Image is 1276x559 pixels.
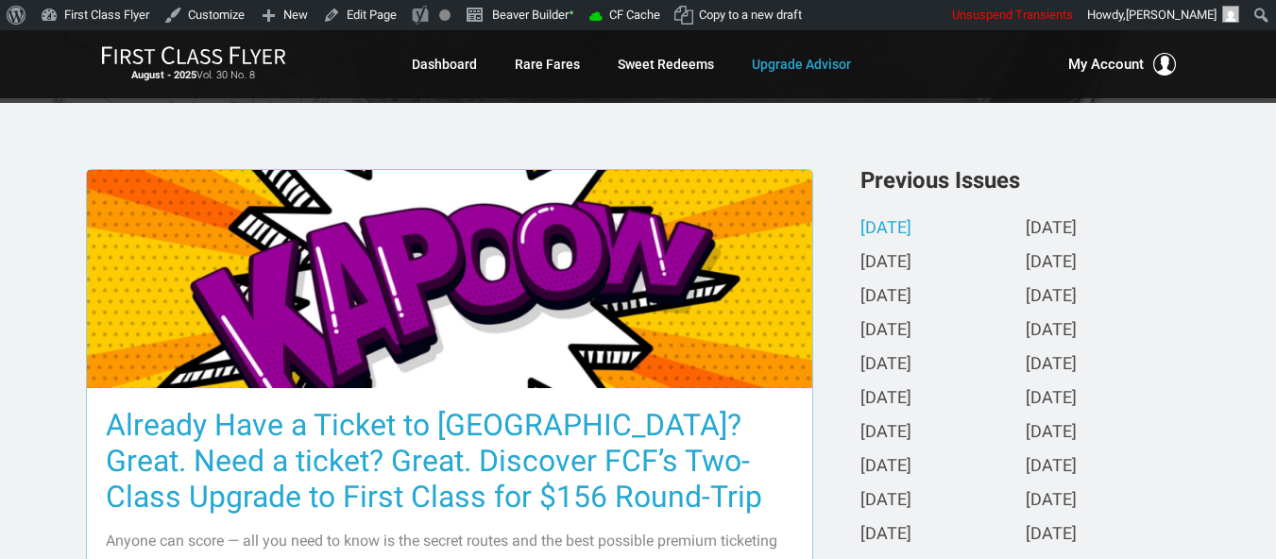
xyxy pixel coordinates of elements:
[1026,355,1077,375] a: [DATE]
[860,389,911,409] a: [DATE]
[131,69,196,81] strong: August - 2025
[106,407,793,515] h3: Already Have a Ticket to [GEOGRAPHIC_DATA]? Great. Need a ticket? Great. Discover FCF’s Two-Class...
[101,69,286,82] small: Vol. 30 No. 8
[1026,321,1077,341] a: [DATE]
[1026,389,1077,409] a: [DATE]
[569,3,574,23] span: •
[860,525,911,545] a: [DATE]
[101,45,286,83] a: First Class FlyerAugust - 2025Vol. 30 No. 8
[1026,491,1077,511] a: [DATE]
[860,321,911,341] a: [DATE]
[952,8,1073,22] span: Unsuspend Transients
[860,491,911,511] a: [DATE]
[860,423,911,443] a: [DATE]
[1068,53,1144,76] span: My Account
[412,47,477,81] a: Dashboard
[1126,8,1216,22] span: [PERSON_NAME]
[860,219,911,239] a: [DATE]
[1068,53,1176,76] button: My Account
[101,45,286,65] img: First Class Flyer
[860,457,911,477] a: [DATE]
[1026,219,1077,239] a: [DATE]
[752,47,851,81] a: Upgrade Advisor
[1026,253,1077,273] a: [DATE]
[1026,423,1077,443] a: [DATE]
[1026,457,1077,477] a: [DATE]
[618,47,714,81] a: Sweet Redeems
[860,169,1191,192] h3: Previous Issues
[1026,287,1077,307] a: [DATE]
[1026,525,1077,545] a: [DATE]
[860,287,911,307] a: [DATE]
[860,253,911,273] a: [DATE]
[515,47,580,81] a: Rare Fares
[860,355,911,375] a: [DATE]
